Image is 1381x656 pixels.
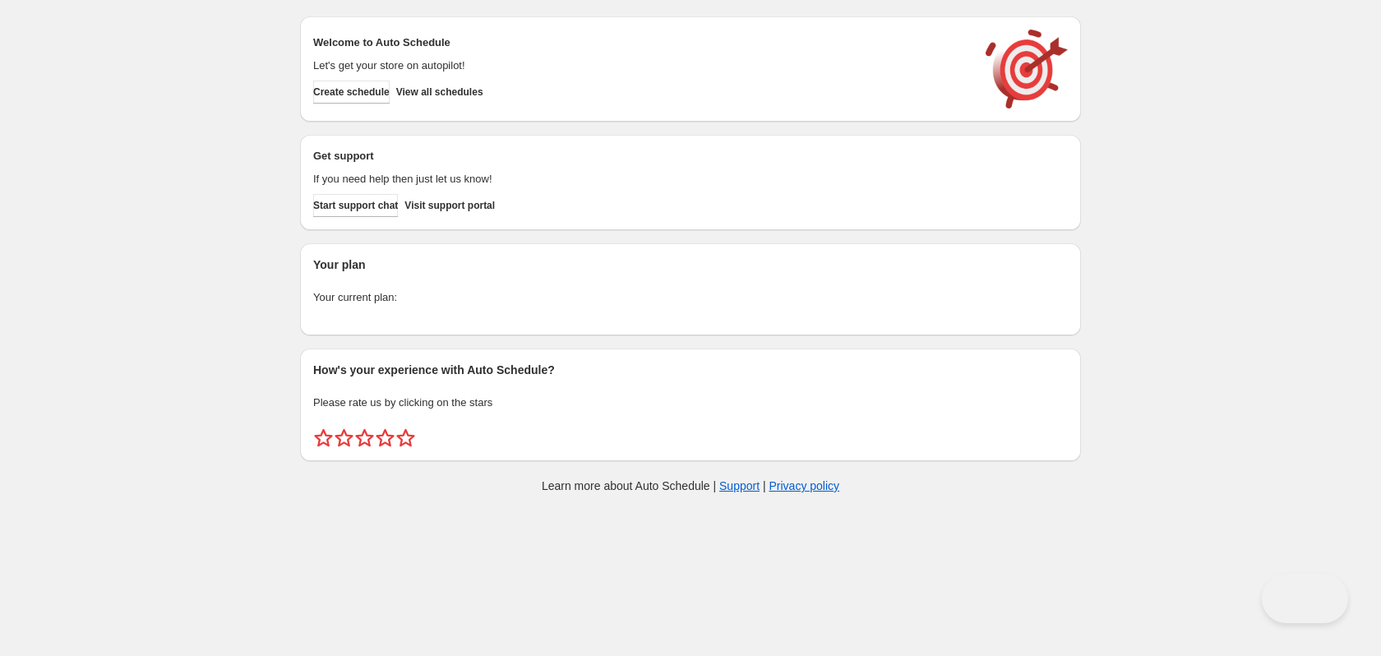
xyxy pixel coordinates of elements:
[396,81,483,104] button: View all schedules
[719,479,760,492] a: Support
[313,256,1068,273] h2: Your plan
[313,199,398,212] span: Start support chat
[404,194,495,217] a: Visit support portal
[313,148,969,164] h2: Get support
[769,479,840,492] a: Privacy policy
[313,81,390,104] button: Create schedule
[313,58,969,74] p: Let's get your store on autopilot!
[313,85,390,99] span: Create schedule
[542,478,839,494] p: Learn more about Auto Schedule | |
[396,85,483,99] span: View all schedules
[1262,574,1348,623] iframe: Toggle Customer Support
[313,171,969,187] p: If you need help then just let us know!
[313,194,398,217] a: Start support chat
[313,35,969,51] h2: Welcome to Auto Schedule
[313,362,1068,378] h2: How's your experience with Auto Schedule?
[313,289,1068,306] p: Your current plan:
[404,199,495,212] span: Visit support portal
[313,395,1068,411] p: Please rate us by clicking on the stars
